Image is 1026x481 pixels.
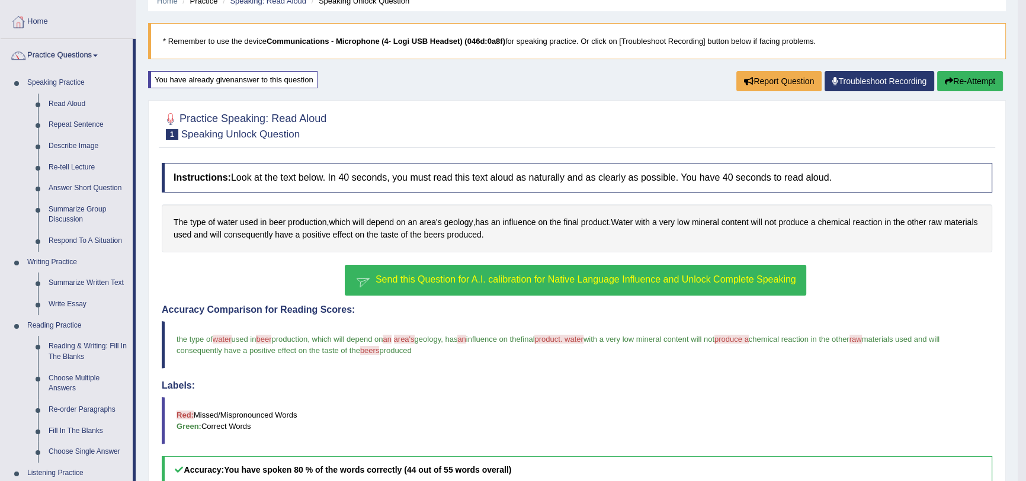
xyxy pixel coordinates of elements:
[296,229,300,241] span: Click to see word definition
[329,216,350,229] span: Click to see word definition
[177,411,194,419] b: Red:
[224,465,511,474] b: You have spoken 80 % of the words correctly (44 out of 55 words overall)
[177,335,213,344] span: the type of
[852,216,882,229] span: Click to see word definition
[43,421,133,442] a: Fill In The Blanks
[550,216,561,229] span: Click to see word definition
[174,172,231,182] b: Instructions:
[937,71,1003,91] button: Re-Attempt
[345,265,806,296] button: Send this Question for A.I. calibration for Native Language Influence and Unlock Complete Speaking
[466,335,521,344] span: influence on the
[1,39,133,69] a: Practice Questions
[162,163,992,193] h4: Look at the text below. In 40 seconds, you must read this text aloud as naturally and as clearly ...
[22,252,133,273] a: Writing Practice
[43,94,133,115] a: Read Aloud
[43,368,133,399] a: Choose Multiple Answers
[408,216,417,229] span: Click to see word definition
[43,199,133,230] a: Summarize Group Discussion
[355,229,364,241] span: Click to see word definition
[811,216,816,229] span: Click to see word definition
[162,380,992,391] h4: Labels:
[884,216,891,229] span: Click to see word definition
[256,335,271,344] span: beer
[635,216,650,229] span: Click to see word definition
[534,335,583,344] span: product. water
[825,71,934,91] a: Troubleshoot Recording
[893,216,905,229] span: Click to see word definition
[240,216,258,229] span: Click to see word definition
[538,216,547,229] span: Click to see word definition
[581,216,609,229] span: Click to see word definition
[166,129,178,140] span: 1
[457,335,466,344] span: an
[217,216,238,229] span: Click to see word definition
[360,346,380,355] span: beers
[177,335,942,355] span: materials used and will consequently have a positive effect on the taste of the
[410,229,421,241] span: Click to see word definition
[43,136,133,157] a: Describe Image
[43,178,133,199] a: Answer Short Question
[659,216,675,229] span: Click to see word definition
[232,335,256,344] span: used in
[367,229,378,241] span: Click to see word definition
[333,229,353,241] span: Click to see word definition
[692,216,719,229] span: Click to see word definition
[778,216,809,229] span: Click to see word definition
[260,216,267,229] span: Click to see word definition
[43,114,133,136] a: Repeat Sentence
[907,216,926,229] span: Click to see word definition
[190,216,206,229] span: Click to see word definition
[444,216,473,229] span: Click to see word definition
[563,216,579,229] span: Click to see word definition
[502,216,536,229] span: Click to see word definition
[415,335,441,344] span: geology
[210,229,222,241] span: Click to see word definition
[307,335,310,344] span: ,
[269,216,286,229] span: Click to see word definition
[714,335,749,344] span: produce a
[396,216,406,229] span: Click to see word definition
[491,216,501,229] span: Click to see word definition
[43,336,133,367] a: Reading & Writing: Fill In The Blanks
[162,397,992,444] blockquote: Missed/Mispronounced Words Correct Words
[751,216,762,229] span: Click to see word definition
[267,37,505,46] b: Communications - Microphone (4- Logi USB Headset) (046d:0a8f)
[944,216,978,229] span: Click to see word definition
[749,335,849,344] span: chemical reaction in the other
[162,204,992,252] div: , , . .
[275,229,293,241] span: Click to see word definition
[271,335,307,344] span: production
[441,335,443,344] span: ,
[849,335,862,344] span: raw
[148,23,1006,59] blockquote: * Remember to use the device for speaking practice. Or click on [Troubleshoot Recording] button b...
[394,335,415,344] span: area's
[366,216,394,229] span: Click to see word definition
[419,216,442,229] span: Click to see word definition
[1,5,136,35] a: Home
[224,229,273,241] span: Click to see word definition
[148,71,318,88] div: You have already given answer to this question
[521,335,535,344] span: final
[181,129,300,140] small: Speaking Unlock Question
[162,304,992,315] h4: Accuracy Comparison for Reading Scores:
[312,335,383,344] span: which will depend on
[194,229,207,241] span: Click to see word definition
[43,441,133,463] a: Choose Single Answer
[928,216,942,229] span: Click to see word definition
[177,422,201,431] b: Green:
[379,346,411,355] span: produced
[447,229,481,241] span: Click to see word definition
[43,157,133,178] a: Re-tell Lecture
[162,110,326,140] h2: Practice Speaking: Read Aloud
[174,216,188,229] span: Click to see word definition
[736,71,822,91] button: Report Question
[424,229,444,241] span: Click to see word definition
[652,216,657,229] span: Click to see word definition
[43,399,133,421] a: Re-order Paragraphs
[288,216,326,229] span: Click to see word definition
[380,229,398,241] span: Click to see word definition
[208,216,215,229] span: Click to see word definition
[213,335,232,344] span: water
[174,229,191,241] span: Click to see word definition
[22,315,133,336] a: Reading Practice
